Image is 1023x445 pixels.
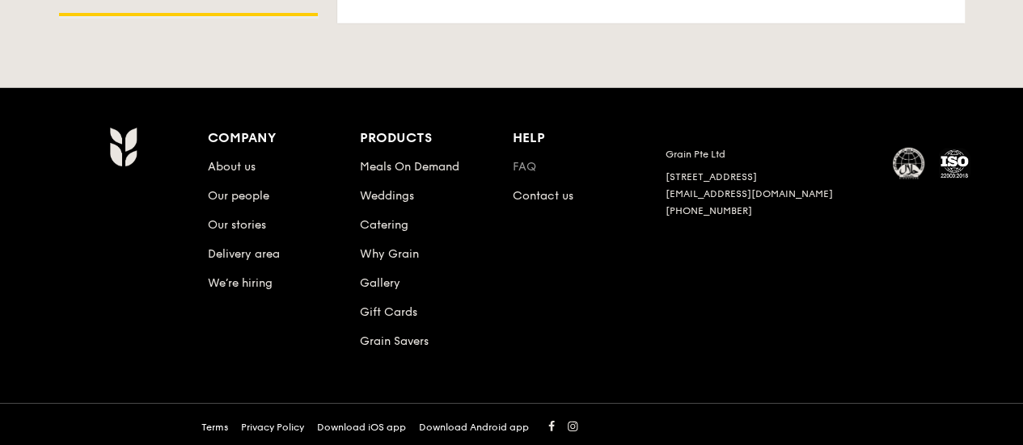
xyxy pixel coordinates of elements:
[513,127,666,149] div: Help
[938,148,970,180] img: ISO Certified
[360,189,414,203] a: Weddings
[360,276,400,290] a: Gallery
[360,247,419,261] a: Why Grain
[208,218,266,232] a: Our stories
[208,189,269,203] a: Our people
[208,247,280,261] a: Delivery area
[241,421,304,434] a: Privacy Policy
[360,218,408,232] a: Catering
[513,189,573,203] a: Contact us
[360,160,459,174] a: Meals On Demand
[317,421,406,434] a: Download iOS app
[893,148,925,180] img: MUIS Halal Certified
[208,127,361,149] div: Company
[513,160,536,174] a: FAQ
[208,160,256,174] a: About us
[360,127,513,149] div: Products
[666,170,874,183] div: [STREET_ADDRESS]
[360,334,429,348] a: Grain Savers
[208,276,273,290] a: We’re hiring
[360,305,417,319] a: Gift Cards
[109,127,137,167] img: AYc88T3wAAAABJRU5ErkJggg==
[666,205,752,216] a: [PHONE_NUMBER]
[419,421,529,434] a: Download Android app
[666,148,874,161] div: Grain Pte Ltd
[666,188,833,199] a: [EMAIL_ADDRESS][DOMAIN_NAME]
[201,421,228,434] a: Terms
